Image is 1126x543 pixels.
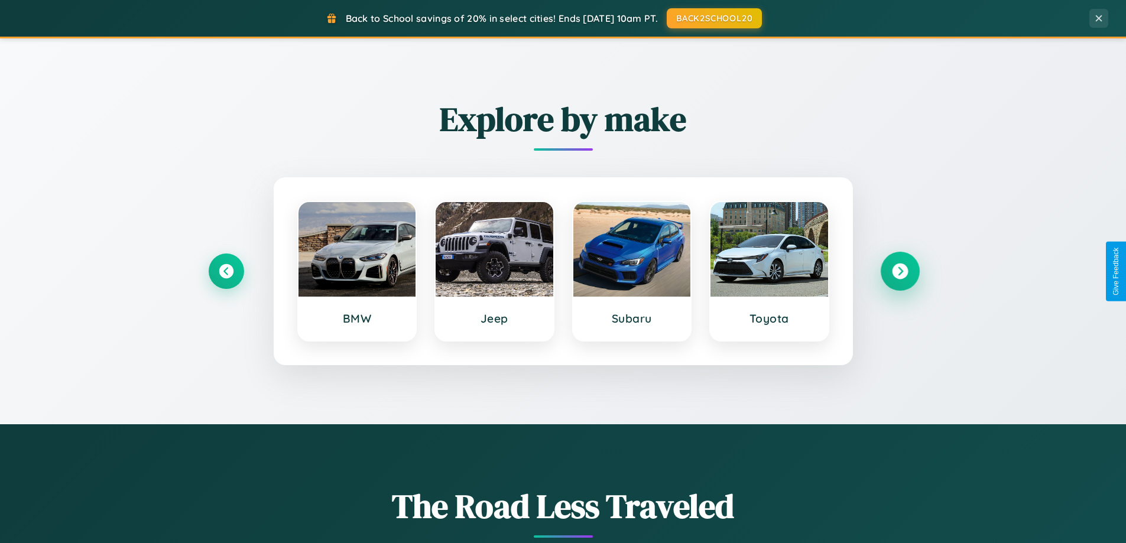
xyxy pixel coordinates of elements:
[1112,248,1120,295] div: Give Feedback
[310,311,404,326] h3: BMW
[447,311,541,326] h3: Jeep
[209,96,918,142] h2: Explore by make
[346,12,658,24] span: Back to School savings of 20% in select cities! Ends [DATE] 10am PT.
[585,311,679,326] h3: Subaru
[209,483,918,529] h1: The Road Less Traveled
[722,311,816,326] h3: Toyota
[667,8,762,28] button: BACK2SCHOOL20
